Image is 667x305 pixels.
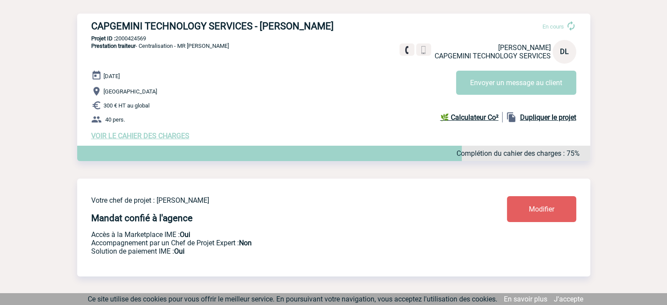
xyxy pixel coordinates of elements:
[88,295,497,303] span: Ce site utilise des cookies pour vous offrir le meilleur service. En poursuivant votre navigation...
[91,43,136,49] span: Prestation traiteur
[435,52,551,60] span: CAPGEMINI TECHNOLOGY SERVICES
[103,88,157,95] span: [GEOGRAPHIC_DATA]
[91,247,455,255] p: Conformité aux process achat client, Prise en charge de la facturation, Mutualisation de plusieur...
[77,35,590,42] p: 2000424569
[498,43,551,52] span: [PERSON_NAME]
[504,295,547,303] a: En savoir plus
[91,239,455,247] p: Prestation payante
[91,132,189,140] a: VOIR LE CAHIER DES CHARGES
[174,247,185,255] b: Oui
[91,21,354,32] h3: CAPGEMINI TECHNOLOGY SERVICES - [PERSON_NAME]
[440,113,499,122] b: 🌿 Calculateur Co²
[520,113,576,122] b: Dupliquer le projet
[105,116,125,123] span: 40 pers.
[554,295,583,303] a: J'accepte
[529,205,554,213] span: Modifier
[103,73,120,79] span: [DATE]
[420,46,428,54] img: portable.png
[440,112,503,122] a: 🌿 Calculateur Co²
[91,43,229,49] span: - Centralisation - MR [PERSON_NAME]
[239,239,252,247] b: Non
[403,46,411,54] img: fixe.png
[542,23,564,30] span: En cours
[91,196,455,205] p: Votre chef de projet : [PERSON_NAME]
[560,47,569,56] span: DL
[180,230,190,239] b: Oui
[103,102,150,109] span: 300 € HT au global
[91,213,193,223] h4: Mandat confié à l'agence
[91,230,455,239] p: Accès à la Marketplace IME :
[456,71,576,95] button: Envoyer un message au client
[506,112,517,122] img: file_copy-black-24dp.png
[91,35,115,42] b: Projet ID :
